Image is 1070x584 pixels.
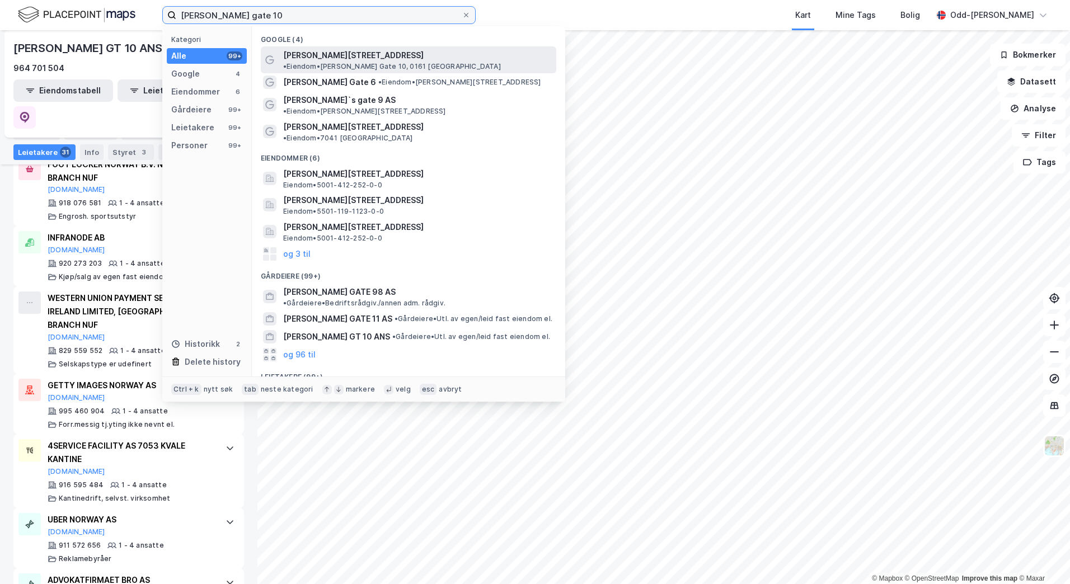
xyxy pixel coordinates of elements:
[48,467,105,476] button: [DOMAIN_NAME]
[283,234,382,243] span: Eiendom • 5001-412-252-0-0
[48,513,214,526] div: UBER NORWAY AS
[48,291,214,332] div: WESTERN UNION PAYMENT SERVICES IRELAND LIMITED, [GEOGRAPHIC_DATA] BRANCH NUF
[283,93,396,107] span: [PERSON_NAME]`s gate 9 AS
[119,199,165,208] div: 1 - 4 ansatte
[283,285,396,299] span: [PERSON_NAME] GATE 98 AS
[171,67,200,81] div: Google
[261,385,313,394] div: neste kategori
[108,144,154,160] div: Styret
[283,207,384,216] span: Eiendom • 5501-119-1123-0-0
[171,384,201,395] div: Ctrl + k
[252,263,565,283] div: Gårdeiere (99+)
[120,346,166,355] div: 1 - 4 ansatte
[392,332,550,341] span: Gårdeiere • Utl. av egen/leid fast eiendom el.
[158,144,235,160] div: Transaksjoner
[60,147,71,158] div: 31
[138,147,149,158] div: 3
[13,39,164,57] div: [PERSON_NAME] GT 10 ANS
[48,246,105,255] button: [DOMAIN_NAME]
[420,384,437,395] div: esc
[872,574,903,582] a: Mapbox
[204,385,233,394] div: nytt søk
[48,393,105,402] button: [DOMAIN_NAME]
[378,78,382,86] span: •
[233,87,242,96] div: 6
[283,134,412,143] span: Eiendom • 7041 [GEOGRAPHIC_DATA]
[13,144,76,160] div: Leietakere
[950,8,1034,22] div: Odd-[PERSON_NAME]
[283,167,552,181] span: [PERSON_NAME][STREET_ADDRESS]
[283,330,390,343] span: [PERSON_NAME] GT 10 ANS
[283,107,287,115] span: •
[176,7,462,23] input: Søk på adresse, matrikkel, gårdeiere, leietakere eller personer
[990,44,1066,66] button: Bokmerker
[119,541,164,550] div: 1 - 4 ansatte
[283,120,424,134] span: [PERSON_NAME][STREET_ADDRESS]
[120,259,165,268] div: 1 - 4 ansatte
[1012,124,1066,147] button: Filter
[48,185,105,194] button: [DOMAIN_NAME]
[59,212,136,221] div: Engrosh. sportsutstyr
[80,144,104,160] div: Info
[392,332,396,341] span: •
[48,158,214,185] div: FOOT LOCKER NORWAY B.V. NORWEGIAN BRANCH NUF
[283,312,392,326] span: [PERSON_NAME] GATE 11 AS
[227,141,242,150] div: 99+
[1044,435,1065,456] img: Z
[227,105,242,114] div: 99+
[59,407,105,416] div: 995 460 904
[905,574,959,582] a: OpenStreetMap
[836,8,876,22] div: Mine Tags
[227,123,242,132] div: 99+
[171,337,220,351] div: Historikk
[59,420,175,429] div: Forr.messig tj.yting ikke nevnt el.
[59,481,104,489] div: 916 595 484
[59,554,112,563] div: Reklamebyråer
[396,385,411,394] div: velg
[59,272,170,281] div: Kjøp/salg av egen fast eiendom
[1014,530,1070,584] iframe: Chat Widget
[252,364,565,384] div: Leietakere (99+)
[121,481,167,489] div: 1 - 4 ansatte
[1014,530,1070,584] div: Kontrollprogram for chat
[1001,97,1066,120] button: Analyse
[795,8,811,22] div: Kart
[439,385,462,394] div: avbryt
[59,360,152,369] div: Selskapstype er udefinert
[227,51,242,60] div: 99+
[283,181,382,190] span: Eiendom • 5001-412-252-0-0
[171,85,220,98] div: Eiendommer
[171,139,208,152] div: Personer
[283,194,552,207] span: [PERSON_NAME][STREET_ADDRESS]
[283,49,424,62] span: [PERSON_NAME][STREET_ADDRESS]
[13,62,64,75] div: 964 701 504
[283,62,287,70] span: •
[59,541,101,550] div: 911 572 656
[997,70,1066,93] button: Datasett
[48,439,214,466] div: 4SERVICE FACILITY AS 7053 KVALE KANTINE
[283,107,446,116] span: Eiendom • [PERSON_NAME][STREET_ADDRESS]
[395,314,552,323] span: Gårdeiere • Utl. av egen/leid fast eiendom el.
[962,574,1017,582] a: Improve this map
[18,5,135,25] img: logo.f888ab2527a4732fd821a326f86c7f29.svg
[1013,151,1066,173] button: Tags
[59,259,102,268] div: 920 273 203
[171,35,247,44] div: Kategori
[48,333,105,342] button: [DOMAIN_NAME]
[48,231,214,244] div: INFRANODE AB
[378,78,541,87] span: Eiendom • [PERSON_NAME][STREET_ADDRESS]
[252,145,565,165] div: Eiendommer (6)
[252,26,565,46] div: Google (4)
[48,528,105,536] button: [DOMAIN_NAME]
[242,384,259,395] div: tab
[13,79,113,102] button: Eiendomstabell
[283,348,316,361] button: og 96 til
[59,494,170,503] div: Kantinedrift, selvst. virksomhet
[59,346,102,355] div: 829 559 552
[59,199,101,208] div: 918 076 581
[185,355,241,369] div: Delete history
[233,340,242,348] div: 2
[171,121,214,134] div: Leietakere
[900,8,920,22] div: Bolig
[283,134,287,142] span: •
